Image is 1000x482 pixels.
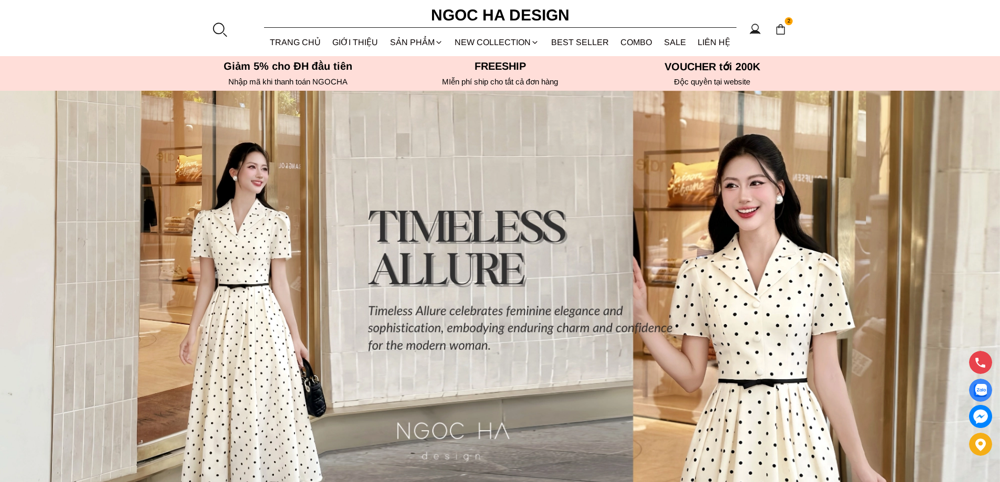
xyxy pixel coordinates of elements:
[397,77,603,87] h6: MIễn phí ship cho tất cả đơn hàng
[615,28,658,56] a: Combo
[609,77,815,87] h6: Độc quyền tại website
[969,379,992,402] a: Display image
[449,28,545,56] a: NEW COLLECTION
[974,384,987,397] img: Display image
[384,28,449,56] div: SẢN PHẨM
[658,28,692,56] a: SALE
[224,60,352,72] font: Giảm 5% cho ĐH đầu tiên
[422,3,579,28] a: Ngoc Ha Design
[609,60,815,73] h5: VOUCHER tới 200K
[264,28,327,56] a: TRANG CHỦ
[327,28,384,56] a: GIỚI THIỆU
[775,24,786,35] img: img-CART-ICON-ksit0nf1
[475,60,526,72] font: Freeship
[228,77,348,86] font: Nhập mã khi thanh toán NGOCHA
[785,17,793,26] span: 2
[545,28,615,56] a: BEST SELLER
[692,28,736,56] a: LIÊN HỆ
[969,405,992,428] a: messenger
